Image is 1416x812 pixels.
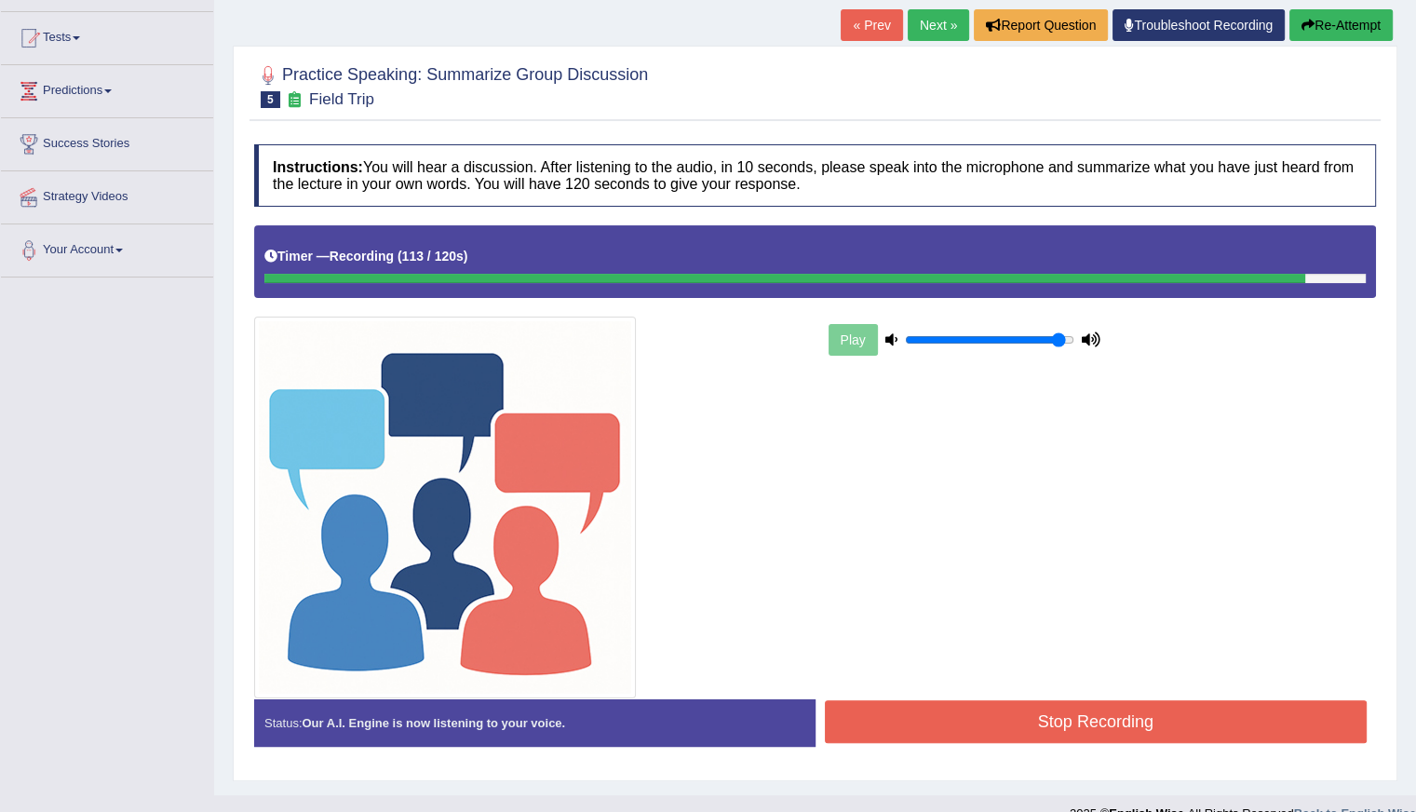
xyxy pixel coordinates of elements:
[273,159,363,175] b: Instructions:
[1,12,213,59] a: Tests
[285,91,304,109] small: Exam occurring question
[908,9,969,41] a: Next »
[254,144,1376,207] h4: You will hear a discussion. After listening to the audio, in 10 seconds, please speak into the mi...
[1,224,213,271] a: Your Account
[261,91,280,108] span: 5
[1,171,213,218] a: Strategy Videos
[264,250,467,264] h5: Timer —
[1,118,213,165] a: Success Stories
[841,9,902,41] a: « Prev
[254,61,648,108] h2: Practice Speaking: Summarize Group Discussion
[330,249,394,264] b: Recording
[464,249,468,264] b: )
[825,700,1368,743] button: Stop Recording
[974,9,1108,41] button: Report Question
[309,90,374,108] small: Field Trip
[398,249,402,264] b: (
[1,65,213,112] a: Predictions
[302,716,565,730] strong: Our A.I. Engine is now listening to your voice.
[402,249,464,264] b: 113 / 120s
[1113,9,1285,41] a: Troubleshoot Recording
[254,699,816,747] div: Status:
[1289,9,1393,41] button: Re-Attempt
